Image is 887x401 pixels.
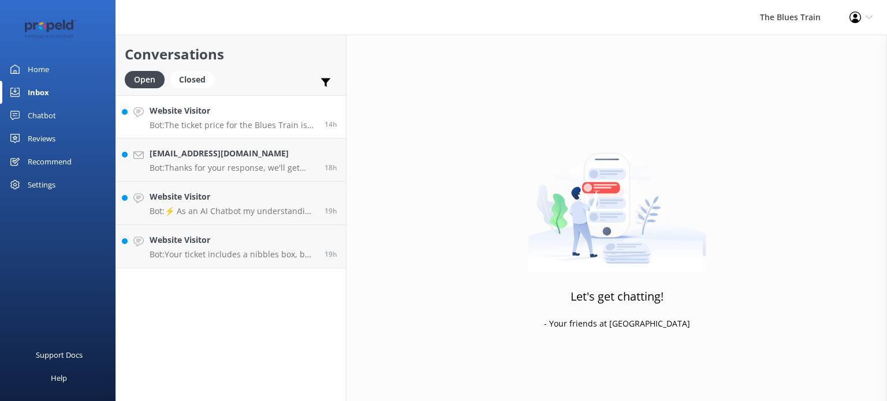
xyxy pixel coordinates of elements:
[325,119,337,129] span: Oct 04 2025 09:41pm (UTC +11:00) Australia/Sydney
[150,206,316,216] p: Bot: ⚡ As an AI Chatbot my understanding of some questions is limited. Please rephrase your quest...
[528,129,706,273] img: artwork of a man stealing a conversation from at giant smartphone
[150,234,316,246] h4: Website Visitor
[116,138,346,182] a: [EMAIL_ADDRESS][DOMAIN_NAME]Bot:Thanks for your response, we'll get back to you as soon as we can...
[36,343,83,366] div: Support Docs
[325,249,337,259] span: Oct 04 2025 04:27pm (UTC +11:00) Australia/Sydney
[116,95,346,138] a: Website VisitorBot:The ticket price for the Blues Train is currently $175 per person. This includ...
[150,120,316,130] p: Bot: The ticket price for the Blues Train is currently $175 per person. This includes the night o...
[28,104,56,127] div: Chatbot
[28,81,49,104] div: Inbox
[150,104,316,117] h4: Website Visitor
[125,73,170,85] a: Open
[51,366,67,389] div: Help
[170,71,214,88] div: Closed
[116,182,346,225] a: Website VisitorBot:⚡ As an AI Chatbot my understanding of some questions is limited. Please rephr...
[544,317,690,330] p: - Your friends at [GEOGRAPHIC_DATA]
[325,163,337,173] span: Oct 04 2025 05:17pm (UTC +11:00) Australia/Sydney
[325,206,337,216] span: Oct 04 2025 04:35pm (UTC +11:00) Australia/Sydney
[28,173,55,196] div: Settings
[28,58,49,81] div: Home
[150,249,316,260] p: Bot: Your ticket includes a nibbles box, but not a full meal. Meals are not included, but you can...
[125,43,337,65] h2: Conversations
[116,225,346,268] a: Website VisitorBot:Your ticket includes a nibbles box, but not a full meal. Meals are not include...
[150,147,316,160] h4: [EMAIL_ADDRESS][DOMAIN_NAME]
[170,73,220,85] a: Closed
[28,150,72,173] div: Recommend
[150,190,316,203] h4: Website Visitor
[150,163,316,173] p: Bot: Thanks for your response, we'll get back to you as soon as we can during opening hours.
[28,127,55,150] div: Reviews
[125,71,165,88] div: Open
[17,20,84,39] img: 12-1677471078.png
[571,287,664,306] h3: Let's get chatting!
